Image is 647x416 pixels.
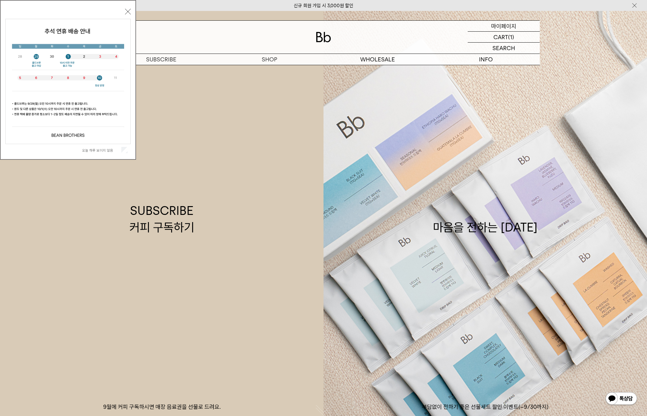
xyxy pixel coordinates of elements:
[432,54,540,65] p: INFO
[129,202,194,236] div: SUBSCRIBE 커피 구독하기
[508,32,514,42] p: (1)
[433,202,538,236] div: 마음을 전하는 [DATE]
[323,54,432,65] p: WHOLESALE
[6,19,130,144] img: 5e4d662c6b1424087153c0055ceb1a13_140731.jpg
[493,32,508,42] p: CART
[82,148,120,153] label: 오늘 하루 보이지 않음
[215,54,323,65] a: SHOP
[468,32,540,43] a: CART (1)
[605,392,638,407] img: 카카오톡 채널 1:1 채팅 버튼
[316,32,331,42] img: 로고
[468,21,540,32] a: 마이페이지
[294,3,353,8] a: 신규 회원 가입 시 3,000원 할인
[107,54,215,65] a: SUBSCRIBE
[323,403,647,411] p: 부담없이 전하기 좋은 선물세트 할인 이벤트(~9/30까지)
[125,9,131,14] button: 닫기
[492,43,515,54] p: SEARCH
[491,21,516,31] p: 마이페이지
